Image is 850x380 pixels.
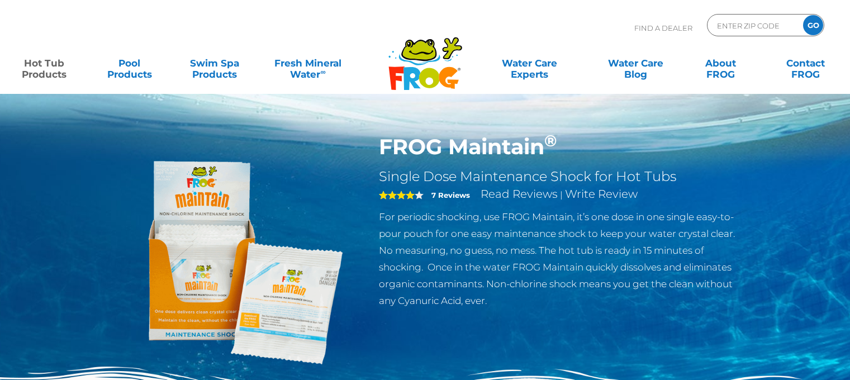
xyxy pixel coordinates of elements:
[379,191,415,199] span: 4
[431,191,470,199] strong: 7 Reviews
[544,131,557,150] sup: ®
[11,52,77,74] a: Hot TubProducts
[379,168,744,185] h2: Single Dose Maintenance Shock for Hot Tubs
[803,15,823,35] input: GO
[476,52,583,74] a: Water CareExperts
[687,52,753,74] a: AboutFROG
[382,22,468,91] img: Frog Products Logo
[96,52,162,74] a: PoolProducts
[379,134,744,160] h1: FROG Maintain
[267,52,349,74] a: Fresh MineralWater∞
[379,208,744,309] p: For periodic shocking, use FROG Maintain, it’s one dose in one single easy-to-pour pouch for one ...
[560,189,563,200] span: |
[634,14,692,42] p: Find A Dealer
[182,52,248,74] a: Swim SpaProducts
[773,52,839,74] a: ContactFROG
[602,52,668,74] a: Water CareBlog
[320,68,325,76] sup: ∞
[481,187,558,201] a: Read Reviews
[565,187,638,201] a: Write Review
